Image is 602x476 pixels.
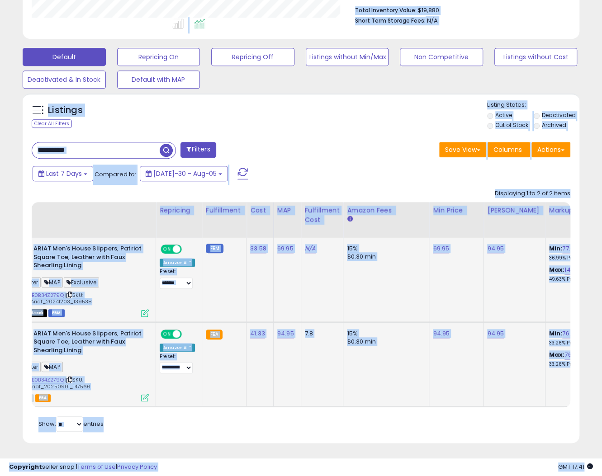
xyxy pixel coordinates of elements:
a: 69.95 [277,244,294,253]
span: Columns [493,145,522,154]
div: Title [11,206,152,215]
a: 69.95 [433,244,449,253]
button: Repricing Off [211,48,294,66]
label: Active [495,111,512,119]
span: FBA [35,394,51,402]
a: Terms of Use [77,462,116,471]
button: Non Competitive [400,48,483,66]
a: 77.06 [562,244,578,253]
a: 94.95 [487,244,504,253]
b: Min: [549,244,563,253]
div: $0.30 min [347,338,422,346]
b: Short Term Storage Fees: [355,17,426,24]
a: 41.33 [250,329,265,338]
li: $19,880 [355,4,564,15]
button: Default with MAP [117,71,200,89]
button: Listings without Cost [494,48,578,66]
span: ON [161,330,173,338]
span: ON [161,245,173,253]
div: Min Price [433,206,479,215]
div: $0.30 min [347,253,422,261]
small: FBA [206,330,223,339]
label: Out of Stock [495,121,528,129]
span: MAP [42,362,63,372]
span: OFF [180,245,195,253]
h5: Listings [48,104,83,117]
small: Amazon Fees. [347,215,352,223]
b: ARIAT Men's House Slippers, Patriot Square Toe, Leather with Faux Shearling Lining [33,245,143,272]
div: [PERSON_NAME] [487,206,541,215]
a: 140.34 [564,265,583,274]
a: 76.40 [564,350,581,359]
a: 76.40 [562,329,578,338]
button: Last 7 Days [33,166,93,181]
div: Preset: [160,353,195,374]
div: Fulfillment Cost [305,206,340,225]
div: Cost [250,206,270,215]
a: 33.58 [250,244,266,253]
div: Displaying 1 to 2 of 2 items [495,189,570,198]
a: 94.95 [277,329,294,338]
span: Exclusive [64,277,100,287]
a: N/A [305,244,316,253]
small: FBM [206,244,223,253]
b: ARIAT Men's House Slippers, Patriot Square Toe, Leather with Faux Shearling Lining [33,330,143,357]
strong: Copyright [9,462,42,471]
p: Listing States: [487,101,579,109]
div: 7.8 [305,330,337,338]
div: MAP [277,206,297,215]
div: Fulfillment [206,206,242,215]
div: 15% [347,245,422,253]
span: | SKU: 39.15_Ariat_20250901_147566 [13,376,91,390]
b: Min: [549,329,563,338]
div: Amazon AI * [160,259,195,267]
span: N/A [427,16,438,25]
label: Deactivated [542,111,576,119]
b: Total Inventory Value: [355,6,417,14]
div: seller snap | | [9,463,157,471]
button: Save View [439,142,486,157]
span: 2025-08-13 17:41 GMT [558,462,593,471]
a: Privacy Policy [117,462,157,471]
div: Repricing [160,206,198,215]
a: B0B34Z279Q [32,376,64,384]
a: B0B34Z279Q [32,292,64,299]
button: Default [23,48,106,66]
a: 94.95 [433,329,450,338]
div: Preset: [160,269,195,289]
div: Clear All Filters [32,119,72,128]
span: FBM [48,309,65,317]
button: Actions [531,142,570,157]
span: | SKU: 33.58_Ariat_20241203_139538 [13,292,92,305]
span: Show: entries [38,419,104,428]
div: Amazon Fees [347,206,425,215]
div: 15% [347,330,422,338]
button: Deactivated & In Stock [23,71,106,89]
b: Max: [549,350,565,359]
a: 94.95 [487,329,504,338]
span: MAP [42,277,63,287]
button: Columns [488,142,530,157]
label: Archived [542,121,566,129]
button: Filters [180,142,216,158]
b: Max: [549,265,565,274]
span: Last 7 Days [46,169,82,178]
button: Repricing On [117,48,200,66]
button: Listings without Min/Max [306,48,389,66]
span: Compared to: [95,170,136,179]
div: Amazon AI * [160,344,195,352]
span: OFF [180,330,195,338]
span: [DATE]-30 - Aug-05 [153,169,217,178]
button: [DATE]-30 - Aug-05 [140,166,228,181]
